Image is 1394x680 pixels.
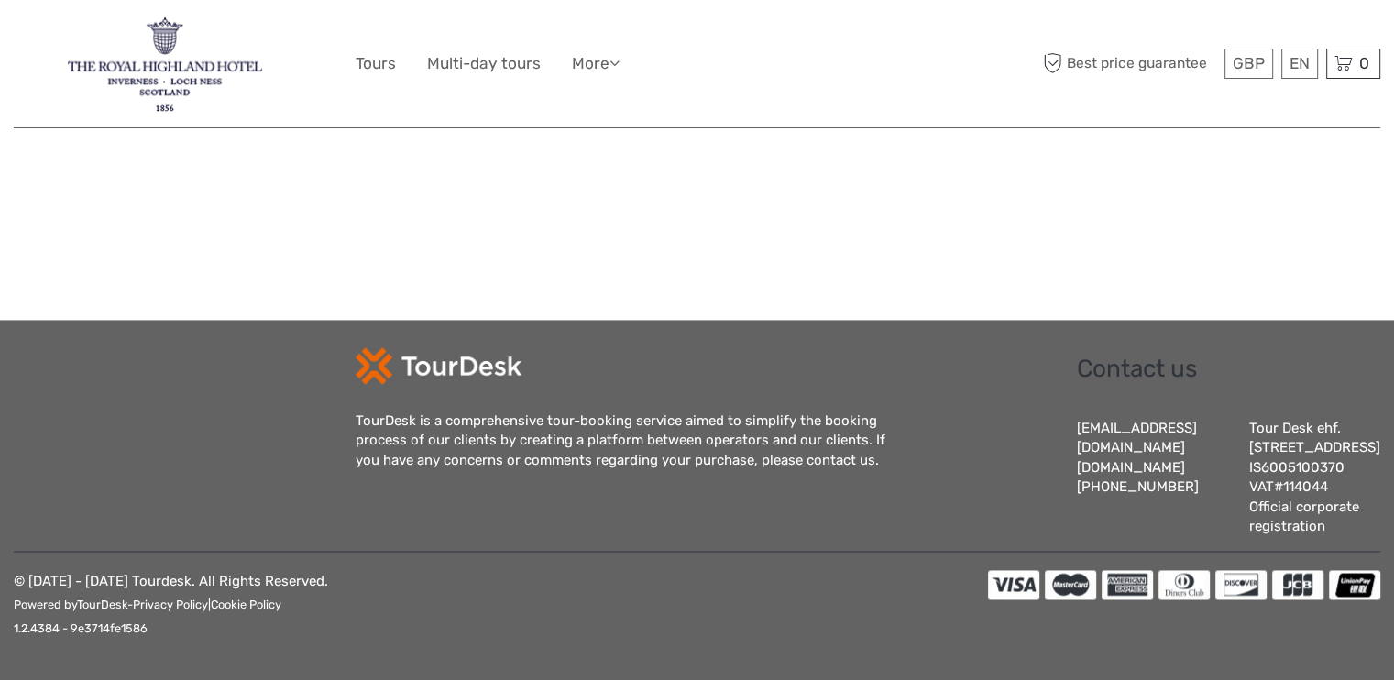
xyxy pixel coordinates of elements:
[77,598,127,611] a: TourDesk
[572,50,620,77] a: More
[1077,459,1185,476] a: [DOMAIN_NAME]
[14,598,281,611] small: Powered by - |
[211,598,281,611] a: Cookie Policy
[133,598,208,611] a: Privacy Policy
[988,570,1380,599] img: accepted cards
[1077,355,1380,384] h2: Contact us
[427,50,541,77] a: Multi-day tours
[1281,49,1318,79] div: EN
[14,621,148,635] small: 1.2.4384 - 9e3714fe1586
[68,14,262,114] img: 969-e8673f68-c1db-4b2b-ae71-abcd84226628_logo_big.jpg
[14,570,328,641] p: © [DATE] - [DATE] Tourdesk. All Rights Reserved.
[356,347,521,384] img: td-logo-white.png
[1356,54,1372,72] span: 0
[1233,54,1265,72] span: GBP
[356,50,396,77] a: Tours
[356,411,906,470] div: TourDesk is a comprehensive tour-booking service aimed to simplify the booking process of our cli...
[1249,419,1380,537] div: Tour Desk ehf. [STREET_ADDRESS] IS6005100370 VAT#114044
[1038,49,1220,79] span: Best price guarantee
[1077,419,1231,537] div: [EMAIL_ADDRESS][DOMAIN_NAME] [PHONE_NUMBER]
[1249,499,1359,534] a: Official corporate registration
